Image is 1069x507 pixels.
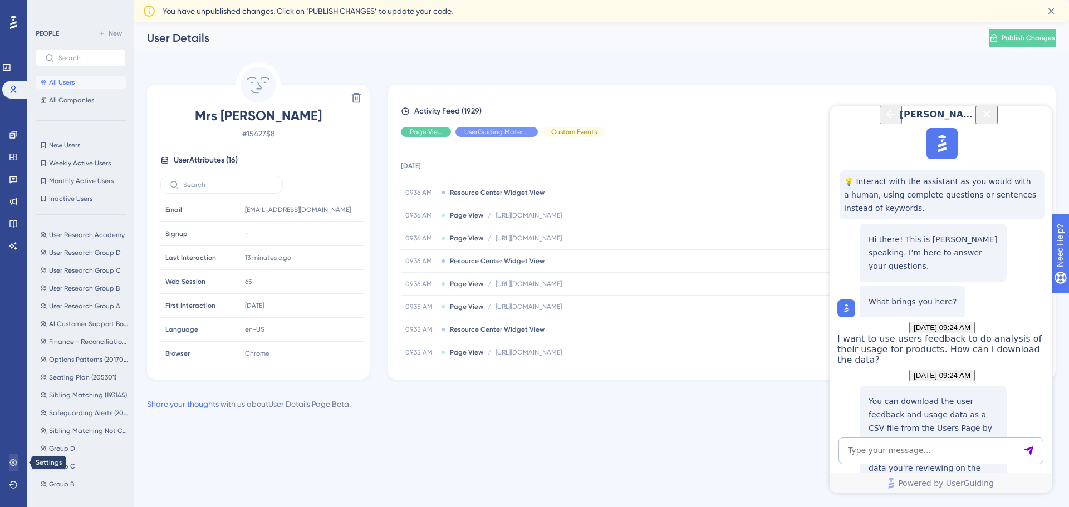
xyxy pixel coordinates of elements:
button: Publish Changes [989,29,1056,47]
span: Page View [450,279,483,288]
span: 09.36 AM [405,257,437,265]
button: Group B [36,478,133,491]
span: / [488,234,491,243]
span: / [488,211,491,220]
span: Signup [165,229,188,238]
span: Safeguarding Alerts (202844) [49,408,128,417]
span: 09.36 AM [405,188,437,197]
span: Page View [450,234,483,243]
span: Group C [49,462,75,471]
time: 13 minutes ago [245,254,291,262]
span: Last Interaction [165,253,216,262]
span: / [488,348,491,357]
span: Page View [410,127,442,136]
span: Page View [450,348,483,357]
span: Mrs [PERSON_NAME] [160,107,356,125]
time: [DATE] [245,302,264,309]
span: [URL][DOMAIN_NAME] [496,348,562,357]
span: 09.36 AM [405,211,437,220]
div: User Details [147,30,961,46]
span: Group D [49,444,75,453]
button: Sibling Matching Not Completed HS [36,424,133,437]
span: First Interaction [165,301,215,310]
span: Resource Center Widget View [450,188,545,197]
a: Share your thoughts [147,400,219,408]
button: Group D [36,442,133,455]
span: 65 [245,277,252,286]
span: Activity Feed (1929) [414,105,482,118]
span: 09.36 AM [405,279,437,288]
span: User Attributes ( 16 ) [174,154,238,167]
span: UserGuiding Material [464,127,529,136]
span: [URL][DOMAIN_NAME] [496,302,562,311]
span: / [488,302,491,311]
span: Sibling Matching Not Completed HS [49,426,128,435]
span: Page View [450,211,483,220]
span: / [488,279,491,288]
span: 09.35 AM [405,325,437,334]
input: Search [183,181,273,189]
span: 09.35 AM [405,302,437,311]
span: [URL][DOMAIN_NAME] [496,211,562,220]
span: Browser [165,349,190,358]
span: Email [165,205,182,214]
button: Sibling Matching (193144) [36,388,133,402]
span: Resource Center Widget View [450,325,545,334]
span: - [245,229,248,238]
div: with us about User Details Page Beta . [147,397,351,411]
span: [EMAIL_ADDRESS][DOMAIN_NAME] [245,205,351,214]
span: Custom Events [551,127,597,136]
button: Safeguarding Alerts (202844) [36,406,133,420]
span: You have unpublished changes. Click on ‘PUBLISH CHANGES’ to update your code. [163,4,453,18]
span: Page View [450,302,483,311]
span: Language [165,325,198,334]
td: [DATE] [401,146,1046,181]
span: Need Help? [26,3,70,16]
span: Sibling Matching (193144) [49,391,127,400]
span: Group B [49,480,74,489]
span: Chrome [245,349,269,358]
